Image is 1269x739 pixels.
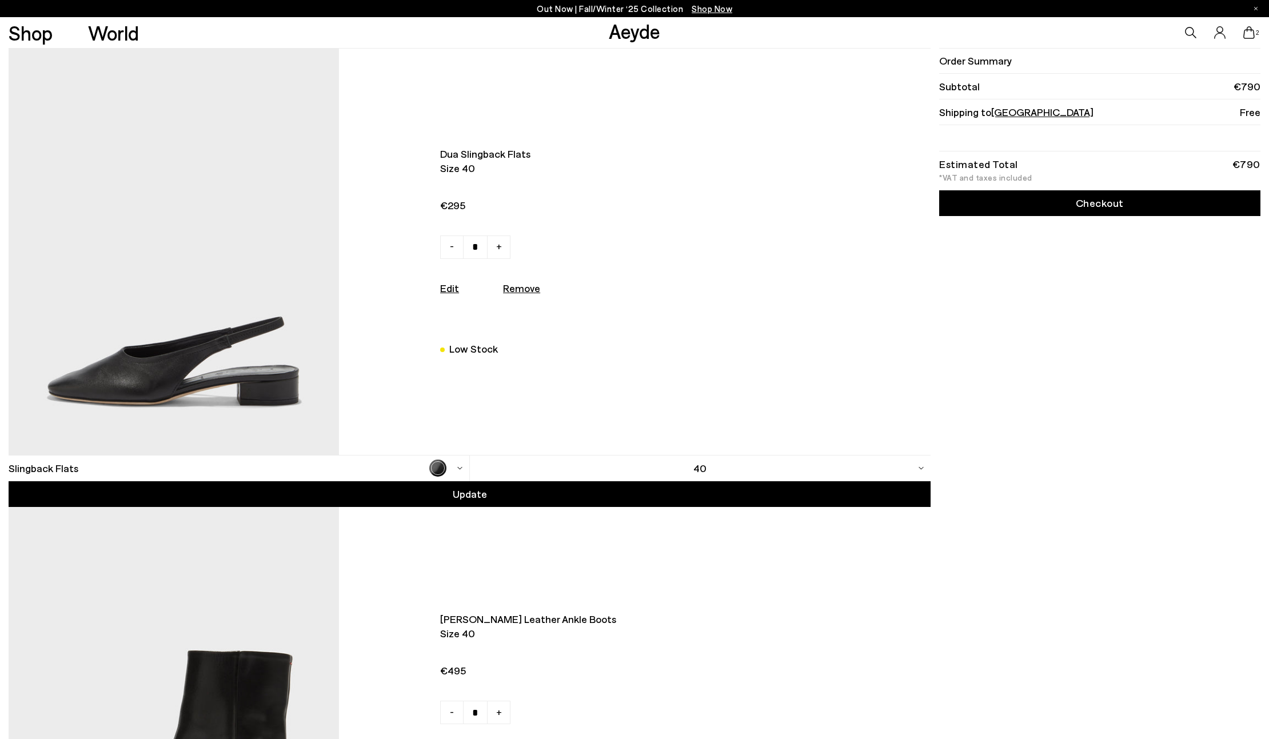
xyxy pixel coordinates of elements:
[1255,30,1260,36] span: 2
[440,235,464,259] a: -
[939,174,1260,182] div: *VAT and taxes included
[9,23,53,43] a: Shop
[9,49,338,454] img: AEYDE-DUA-NAPPA-LEATHER-BLACK-1_580x.jpg
[939,48,1260,74] li: Order Summary
[450,705,454,718] span: -
[440,664,800,678] span: €495
[692,3,732,14] span: Navigate to /collections/new-in
[503,282,540,294] u: Remove
[496,705,502,718] span: +
[440,282,459,294] a: Edit
[453,487,487,501] span: Update
[939,74,1260,99] li: Subtotal
[440,626,800,641] span: Size 40
[693,462,707,474] span: 40
[487,701,510,724] a: +
[487,235,510,259] a: +
[440,161,800,175] span: Size 40
[9,460,469,477] div: Slingback Flats
[440,612,800,626] span: [PERSON_NAME] leather ankle boots
[991,106,1094,118] span: [GEOGRAPHIC_DATA]
[939,160,1018,168] div: Estimated Total
[450,239,454,253] span: -
[609,19,660,43] a: Aeyde
[1243,26,1255,39] a: 2
[449,341,498,357] div: Low Stock
[440,198,800,213] span: €295
[440,147,800,161] span: Dua slingback flats
[939,105,1094,119] span: Shipping to
[9,461,78,476] span: Slingback Flats
[496,239,502,253] span: +
[1240,105,1260,119] span: Free
[88,23,139,43] a: World
[537,2,732,16] p: Out Now | Fall/Winter ‘25 Collection
[1234,79,1260,94] span: €790
[440,701,464,724] a: -
[1232,160,1260,168] div: €790
[939,190,1260,216] a: Checkout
